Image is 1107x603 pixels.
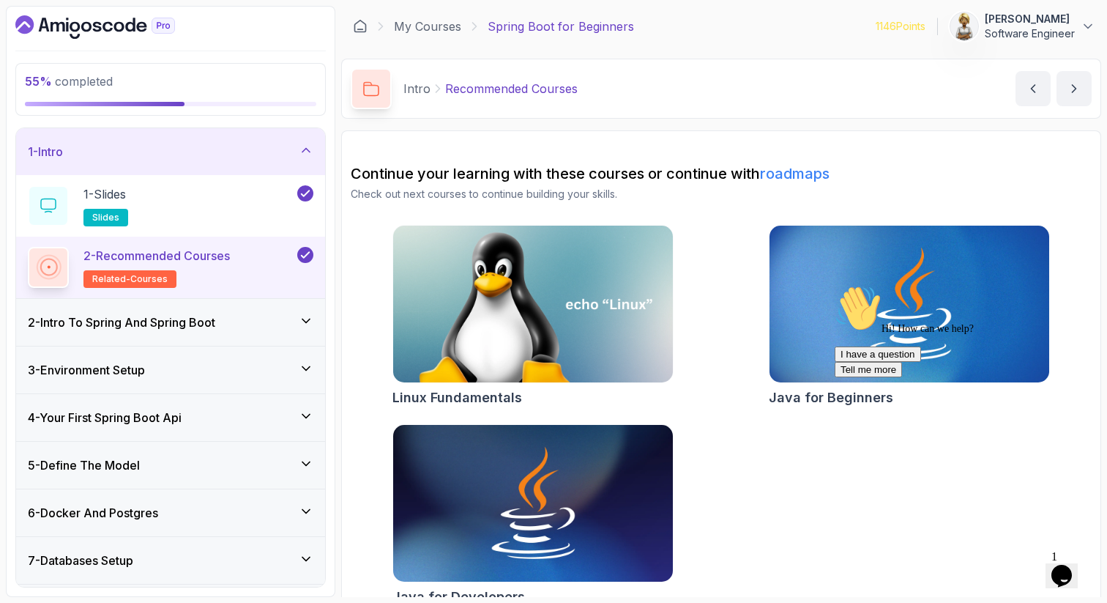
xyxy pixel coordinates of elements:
img: Linux Fundamentals card [393,226,673,382]
p: Check out next courses to continue building your skills. [351,187,1092,201]
img: Java for Beginners card [769,226,1049,382]
button: previous content [1015,71,1051,106]
h2: Continue your learning with these courses or continue with [351,163,1092,184]
h3: 2 - Intro To Spring And Spring Boot [28,314,215,331]
p: Intro [403,80,430,97]
a: Dashboard [15,15,209,39]
button: next content [1056,71,1092,106]
span: slides [92,212,119,223]
img: :wave: [6,6,53,53]
button: 1-Intro [16,128,325,175]
iframe: chat widget [1045,544,1092,588]
a: My Courses [394,18,461,35]
span: Hi! How can we help? [6,44,145,55]
h3: 3 - Environment Setup [28,361,145,379]
button: 1-Slidesslides [28,185,313,226]
p: 1146 Points [876,19,925,34]
span: completed [25,74,113,89]
a: Linux Fundamentals cardLinux Fundamentals [392,225,674,408]
a: Java for Beginners cardJava for Beginners [769,225,1050,408]
button: 3-Environment Setup [16,347,325,393]
button: 4-Your First Spring Boot Api [16,394,325,441]
h2: Java for Beginners [769,388,893,408]
h2: Linux Fundamentals [392,388,522,408]
button: Tell me more [6,83,73,98]
p: Software Engineer [985,26,1075,41]
img: user profile image [950,12,978,40]
p: [PERSON_NAME] [985,12,1075,26]
button: 6-Docker And Postgres [16,489,325,536]
iframe: chat widget [829,279,1092,537]
h3: 6 - Docker And Postgres [28,504,158,522]
button: 5-Define The Model [16,442,325,489]
a: roadmaps [760,165,830,182]
img: Java for Developers card [393,425,673,582]
a: Dashboard [353,19,368,34]
h3: 1 - Intro [28,143,63,160]
button: user profile image[PERSON_NAME]Software Engineer [950,12,1095,41]
button: 2-Intro To Spring And Spring Boot [16,299,325,346]
div: 👋Hi! How can we help?I have a questionTell me more [6,6,269,98]
h3: 7 - Databases Setup [28,552,133,569]
p: 1 - Slides [83,185,126,203]
button: I have a question [6,67,92,83]
h3: 4 - Your First Spring Boot Api [28,409,182,426]
p: Spring Boot for Beginners [488,18,634,35]
button: 2-Recommended Coursesrelated-courses [28,247,313,288]
p: 2 - Recommended Courses [83,247,230,264]
span: related-courses [92,273,168,285]
p: Recommended Courses [445,80,578,97]
button: 7-Databases Setup [16,537,325,584]
h3: 5 - Define The Model [28,456,140,474]
span: 55 % [25,74,52,89]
